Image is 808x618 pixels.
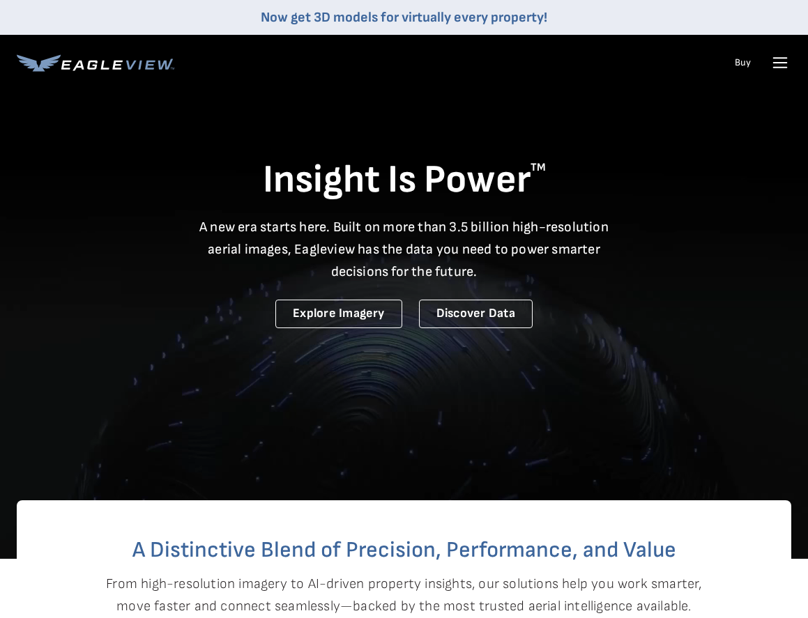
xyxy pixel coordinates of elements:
a: Explore Imagery [275,300,402,328]
a: Discover Data [419,300,533,328]
h1: Insight Is Power [17,156,791,205]
p: From high-resolution imagery to AI-driven property insights, our solutions help you work smarter,... [106,573,703,617]
p: A new era starts here. Built on more than 3.5 billion high-resolution aerial images, Eagleview ha... [191,216,618,283]
h2: A Distinctive Blend of Precision, Performance, and Value [73,539,735,562]
sup: TM [531,161,546,174]
a: Now get 3D models for virtually every property! [261,9,547,26]
a: Buy [735,56,751,69]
